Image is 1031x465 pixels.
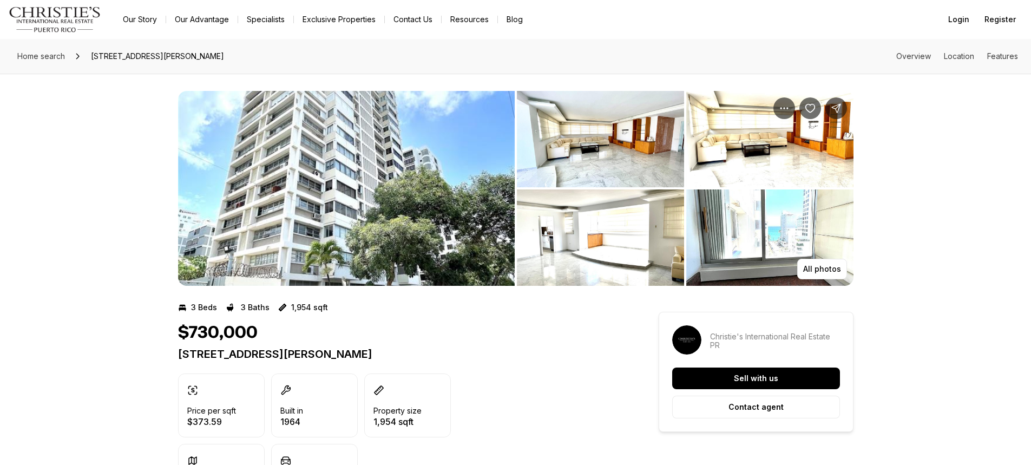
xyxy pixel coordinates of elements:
[498,12,531,27] a: Blog
[17,51,65,61] span: Home search
[896,51,931,61] a: Skip to: Overview
[13,48,69,65] a: Home search
[187,417,236,426] p: $373.59
[178,91,853,286] div: Listing Photos
[178,348,620,361] p: [STREET_ADDRESS][PERSON_NAME]
[191,303,217,312] p: 3 Beds
[896,52,1018,61] nav: Page section menu
[825,97,847,119] button: Share Property: 10 Candina Street VICTORIA PLAZA
[942,9,976,30] button: Login
[241,303,270,312] p: 3 Baths
[944,51,974,61] a: Skip to: Location
[280,417,303,426] p: 1964
[803,265,841,273] p: All photos
[728,403,784,411] p: Contact agent
[710,332,840,350] p: Christie's International Real Estate PR
[87,48,228,65] span: [STREET_ADDRESS][PERSON_NAME]
[686,189,853,286] button: View image gallery
[373,407,422,415] p: Property size
[442,12,497,27] a: Resources
[517,91,684,187] button: View image gallery
[734,374,778,383] p: Sell with us
[178,323,258,343] h1: $730,000
[797,259,847,279] button: All photos
[799,97,821,119] button: Save Property: 10 Candina Street VICTORIA PLAZA
[978,9,1022,30] button: Register
[672,396,840,418] button: Contact agent
[773,97,795,119] button: Property options
[517,189,684,286] button: View image gallery
[291,303,328,312] p: 1,954 sqft
[373,417,422,426] p: 1,954 sqft
[686,91,853,187] button: View image gallery
[984,15,1016,24] span: Register
[187,407,236,415] p: Price per sqft
[987,51,1018,61] a: Skip to: Features
[178,91,515,286] button: View image gallery
[672,368,840,389] button: Sell with us
[280,407,303,415] p: Built in
[9,6,101,32] img: logo
[294,12,384,27] a: Exclusive Properties
[178,91,515,286] li: 1 of 4
[114,12,166,27] a: Our Story
[238,12,293,27] a: Specialists
[948,15,969,24] span: Login
[517,91,853,286] li: 2 of 4
[166,12,238,27] a: Our Advantage
[385,12,441,27] button: Contact Us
